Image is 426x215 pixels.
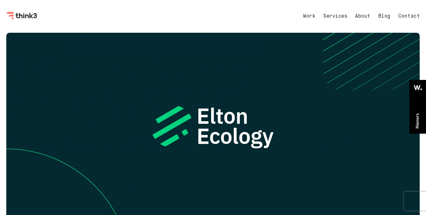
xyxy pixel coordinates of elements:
a: Contact [398,14,420,19]
a: About [355,14,370,19]
a: Work [303,14,315,19]
a: Blog [378,14,390,19]
a: Think3 Logo [6,14,38,20]
a: Services [323,14,347,19]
